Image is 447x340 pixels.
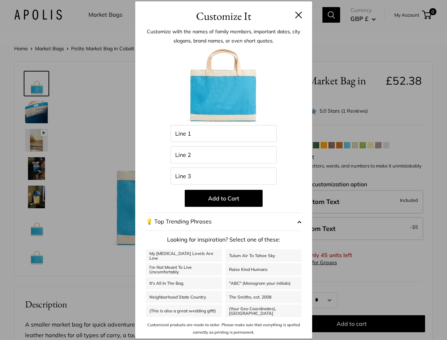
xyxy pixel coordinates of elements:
p: Customized products are made to order. Please make sure that everything is spelled correctly as p... [146,321,302,336]
a: The Smiths, est. 2008 [225,291,302,303]
button: Add to Cart [185,190,263,207]
a: I'm Not Meant To Live Uncomfortably [146,263,222,276]
a: Neighborhood State Country [146,291,222,303]
button: 💡 Top Trending Phrases [146,212,302,231]
p: Looking for inspiration? Select one of these: [146,234,302,245]
a: Raise Kind Humans [225,263,302,276]
a: (Your Geo Coordinates), [GEOGRAPHIC_DATA] [225,305,302,317]
img: 1_APOLIS-COBALT-035-CUST.jpg [185,47,263,125]
a: "ABC" (Monogram your initials) [225,277,302,289]
a: It's All In The Bag [146,277,222,289]
a: Tulum Air To Tahoe Sky [225,249,302,262]
p: Customize with the names of family members, important dates, city slogans, brand names, or even s... [146,27,302,45]
h3: Customize It [146,8,302,24]
a: My [MEDICAL_DATA] Levels Are Low [146,249,222,262]
a: (This is also a great wedding gift!) [146,305,222,317]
